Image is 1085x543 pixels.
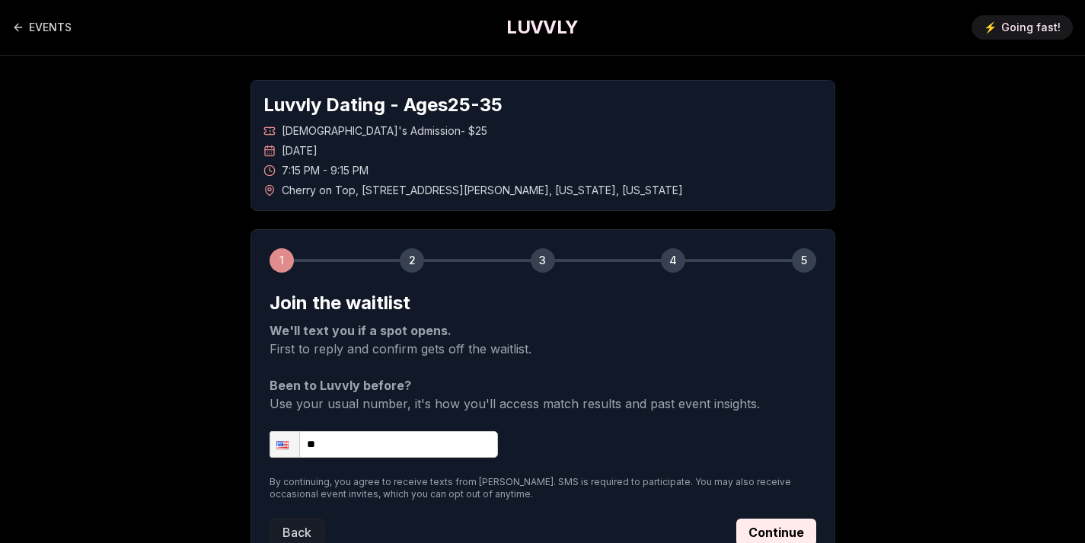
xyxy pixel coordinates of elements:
[1001,20,1061,35] span: Going fast!
[270,248,294,273] div: 1
[270,378,411,393] strong: Been to Luvvly before?
[270,321,816,358] p: First to reply and confirm gets off the waitlist.
[282,163,369,178] span: 7:15 PM - 9:15 PM
[270,476,816,500] p: By continuing, you agree to receive texts from [PERSON_NAME]. SMS is required to participate. You...
[12,12,72,43] a: Back to events
[263,93,822,117] h1: Luvvly Dating - Ages 25 - 35
[270,376,816,413] p: Use your usual number, it's how you'll access match results and past event insights.
[270,432,299,457] div: United States: + 1
[984,20,997,35] span: ⚡️
[282,143,318,158] span: [DATE]
[506,15,578,40] a: LUVVLY
[282,183,683,198] span: Cherry on Top , [STREET_ADDRESS][PERSON_NAME] , [US_STATE] , [US_STATE]
[661,248,685,273] div: 4
[792,248,816,273] div: 5
[270,323,452,338] strong: We'll text you if a spot opens.
[282,123,487,139] span: [DEMOGRAPHIC_DATA]'s Admission - $25
[531,248,555,273] div: 3
[270,291,816,315] h2: Join the waitlist
[400,248,424,273] div: 2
